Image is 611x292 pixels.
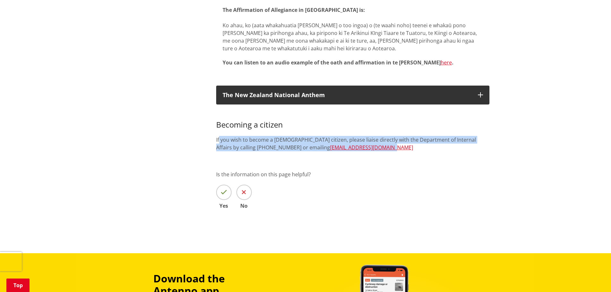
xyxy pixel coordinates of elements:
[216,136,489,151] p: If you wish to become a [DEMOGRAPHIC_DATA] citizen, please liaise directly with the Department of...
[236,203,252,208] span: No
[223,92,471,98] h3: The New Zealand National Anthem
[223,6,365,13] strong: The Affirmation of Allegiance in [GEOGRAPHIC_DATA] is:
[452,59,454,66] strong: .
[441,59,452,66] a: here
[216,111,489,129] h3: Becoming a citizen
[6,279,30,292] a: Top
[216,171,489,178] p: Is the information on this page helpful?
[216,203,232,208] span: Yes
[216,86,489,105] button: The New Zealand National Anthem
[581,265,605,288] iframe: Messenger Launcher
[223,59,441,66] strong: You can listen to an audio example of the oath and affirmation in te [PERSON_NAME]
[330,144,413,151] a: [EMAIL_ADDRESS][DOMAIN_NAME]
